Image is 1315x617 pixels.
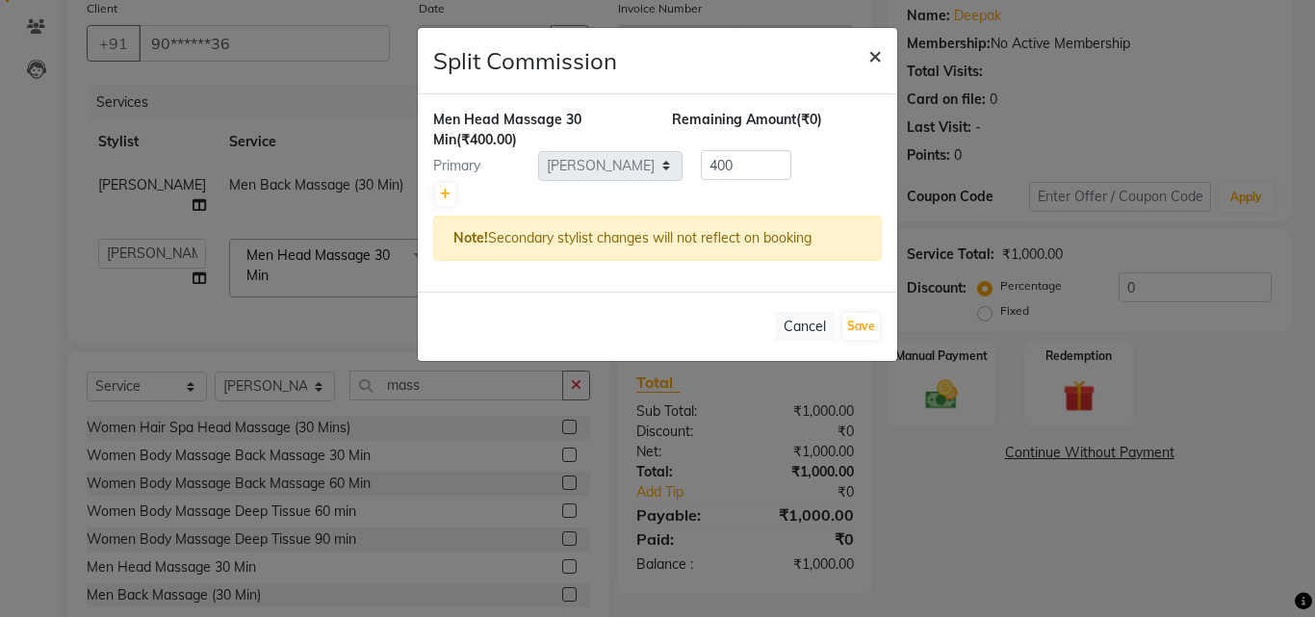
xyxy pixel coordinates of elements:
strong: Note! [453,229,488,246]
div: Primary [419,156,538,176]
button: Close [853,28,897,82]
div: Secondary stylist changes will not reflect on booking [433,216,882,261]
button: Save [842,313,880,340]
span: × [868,40,882,69]
span: (₹400.00) [456,131,517,148]
span: Men Head Massage 30 Min [433,111,581,148]
span: Remaining Amount [672,111,796,128]
span: (₹0) [796,111,822,128]
h4: Split Commission [433,43,617,78]
button: Cancel [775,312,835,342]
